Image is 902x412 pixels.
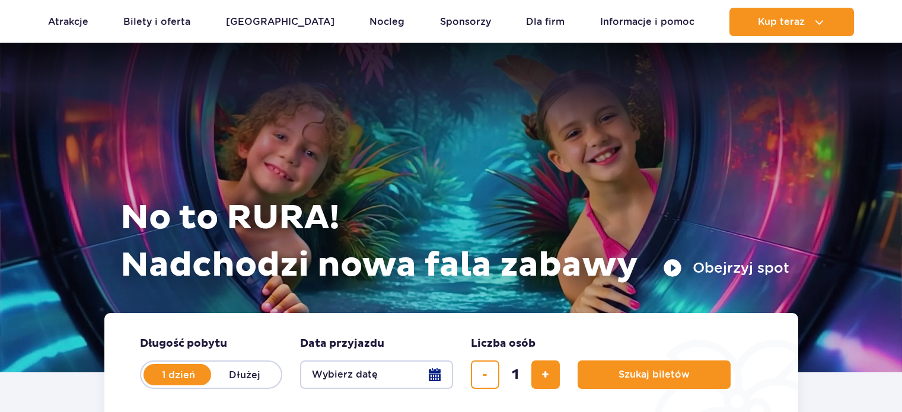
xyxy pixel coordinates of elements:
label: Dłużej [211,362,279,387]
input: liczba biletów [501,360,530,389]
a: Sponsorzy [440,8,491,36]
span: Kup teraz [758,17,805,27]
h1: No to RURA! Nadchodzi nowa fala zabawy [120,194,789,289]
button: dodaj bilet [531,360,560,389]
a: Dla firm [526,8,565,36]
span: Długość pobytu [140,337,227,351]
button: Szukaj biletów [578,360,731,389]
button: Kup teraz [729,8,854,36]
a: Bilety i oferta [123,8,190,36]
label: 1 dzień [145,362,212,387]
a: Nocleg [369,8,404,36]
a: [GEOGRAPHIC_DATA] [226,8,334,36]
span: Szukaj biletów [619,369,690,380]
span: Liczba osób [471,337,536,351]
button: usuń bilet [471,360,499,389]
button: Obejrzyj spot [663,258,789,277]
a: Atrakcje [48,8,88,36]
span: Data przyjazdu [300,337,384,351]
a: Informacje i pomoc [600,8,694,36]
button: Wybierz datę [300,360,453,389]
